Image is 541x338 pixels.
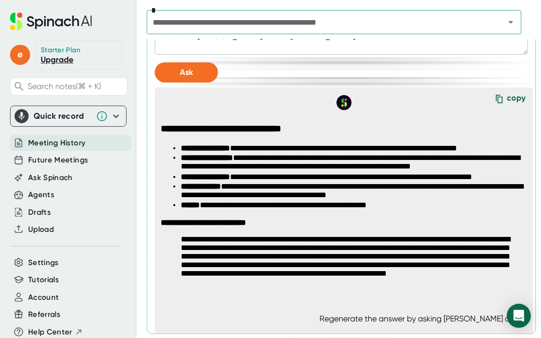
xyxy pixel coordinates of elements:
[28,224,54,235] button: Upload
[507,93,525,107] div: copy
[180,67,193,77] span: Ask
[28,189,54,201] button: Agents
[319,314,528,323] div: Regenerate the answer by asking [PERSON_NAME] again.
[41,55,73,64] a: Upgrade
[28,137,85,149] button: Meeting History
[10,45,30,65] span: e
[41,46,81,55] div: Starter Plan
[507,304,531,328] div: Open Intercom Messenger
[28,172,73,184] button: Ask Spinach
[28,257,59,269] button: Settings
[504,15,518,29] button: Open
[28,292,59,303] button: Account
[15,106,122,126] div: Quick record
[28,81,125,91] span: Search notes (⌘ + K)
[28,326,72,338] span: Help Center
[28,309,60,320] button: Referrals
[34,111,91,121] div: Quick record
[28,207,51,218] button: Drafts
[28,154,88,166] button: Future Meetings
[155,62,218,82] button: Ask
[28,274,59,286] button: Tutorials
[28,326,83,338] button: Help Center
[155,27,528,55] textarea: What did [PERSON_NAME] about [PERSON_NAME]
